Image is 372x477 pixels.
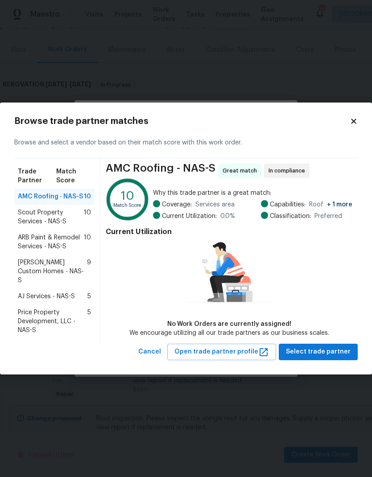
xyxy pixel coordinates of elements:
span: Price Property Development, LLC - NAS-S [18,308,87,335]
button: Select trade partner [279,344,358,360]
button: Open trade partner profile [167,344,276,360]
span: Select trade partner [286,346,351,358]
span: Current Utilization: [162,212,217,221]
span: Scout Property Services - NAS-S [18,208,84,226]
span: 10 [84,233,91,251]
span: Cancel [138,346,161,358]
span: Why this trade partner is a great match: [153,189,352,197]
span: 5 [87,292,91,301]
span: Capabilities: [270,200,306,209]
text: 10 [121,190,134,202]
div: We encourage utilizing all our trade partners as our business scales. [129,329,329,337]
span: Coverage: [162,200,192,209]
div: Browse and select a vendor based on their match score with this work order. [14,127,358,158]
span: Match Score [56,167,91,185]
span: 10 [84,192,91,201]
span: AMC Roofing - NAS-S [106,164,215,178]
h4: Current Utilization [106,227,352,236]
span: AMC Roofing - NAS-S [18,192,83,201]
span: Roof [309,200,352,209]
button: Cancel [135,344,165,360]
span: 5 [87,308,91,335]
span: Services area [195,200,235,209]
span: [PERSON_NAME] Custom Homes - NAS-S [18,258,87,285]
span: Trade Partner [18,167,56,185]
span: AJ Services - NAS-S [18,292,75,301]
span: 9 [87,258,91,285]
div: No Work Orders are currently assigned! [129,320,329,329]
h2: Browse trade partner matches [14,117,350,126]
span: Great match [223,166,260,175]
span: In compliance [269,166,309,175]
text: Match Score [113,203,142,208]
span: Classification: [270,212,311,221]
span: + 1 more [327,201,352,208]
span: ARB Paint & Remodel Services - NAS-S [18,233,84,251]
span: 0.0 % [220,212,235,221]
span: 10 [84,208,91,226]
span: Preferred [314,212,342,221]
span: Open trade partner profile [174,346,269,358]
